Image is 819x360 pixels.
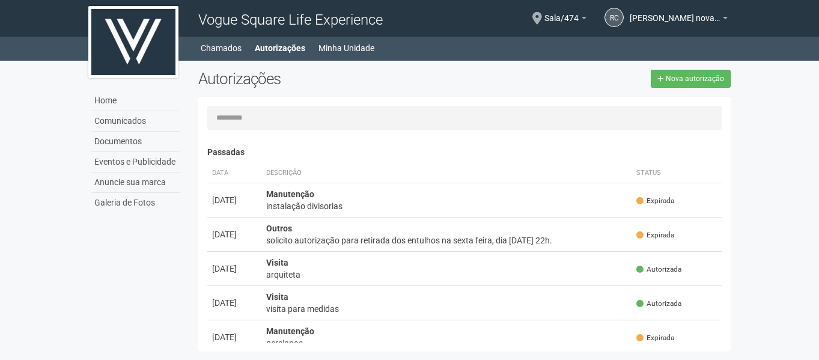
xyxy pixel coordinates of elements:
[636,264,681,275] span: Autorizada
[636,333,674,343] span: Expirada
[544,2,579,23] span: Sala/474
[266,200,627,212] div: instalação divisorias
[91,152,180,172] a: Eventos e Publicidade
[207,148,722,157] h4: Passadas
[212,263,257,275] div: [DATE]
[666,75,724,83] span: Nova autorização
[604,8,624,27] a: rc
[630,15,728,25] a: [PERSON_NAME] novaes
[201,40,242,56] a: Chamados
[91,91,180,111] a: Home
[266,303,627,315] div: visita para medidas
[266,224,292,233] strong: Outros
[212,297,257,309] div: [DATE]
[266,234,627,246] div: solicito autorização para retirada dos entulhos na sexta feira, dia [DATE] 22h.
[255,40,305,56] a: Autorizações
[636,230,674,240] span: Expirada
[91,132,180,152] a: Documentos
[266,292,288,302] strong: Visita
[266,269,627,281] div: arquiteta
[88,6,178,78] img: logo.jpg
[261,163,632,183] th: Descrição
[544,15,586,25] a: Sala/474
[636,196,674,206] span: Expirada
[266,326,314,336] strong: Manutenção
[212,228,257,240] div: [DATE]
[212,194,257,206] div: [DATE]
[212,331,257,343] div: [DATE]
[266,189,314,199] strong: Manutenção
[266,258,288,267] strong: Visita
[198,11,383,28] span: Vogue Square Life Experience
[630,2,720,23] span: renato coutinho novaes
[636,299,681,309] span: Autorizada
[632,163,722,183] th: Status
[198,70,455,88] h2: Autorizações
[91,172,180,193] a: Anuncie sua marca
[91,193,180,213] a: Galeria de Fotos
[91,111,180,132] a: Comunicados
[207,163,261,183] th: Data
[318,40,374,56] a: Minha Unidade
[266,337,627,349] div: persianas
[651,70,731,88] a: Nova autorização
